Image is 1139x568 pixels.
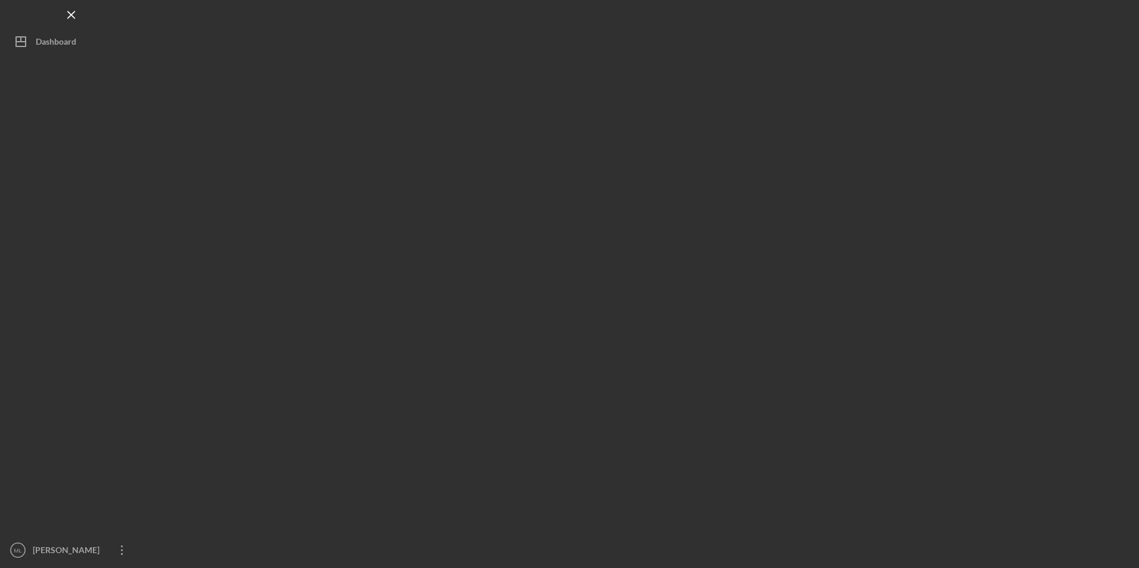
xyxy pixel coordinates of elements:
[36,30,76,57] div: Dashboard
[14,547,22,554] text: ML
[6,538,137,562] button: ML[PERSON_NAME]
[6,30,137,54] button: Dashboard
[30,538,107,565] div: [PERSON_NAME]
